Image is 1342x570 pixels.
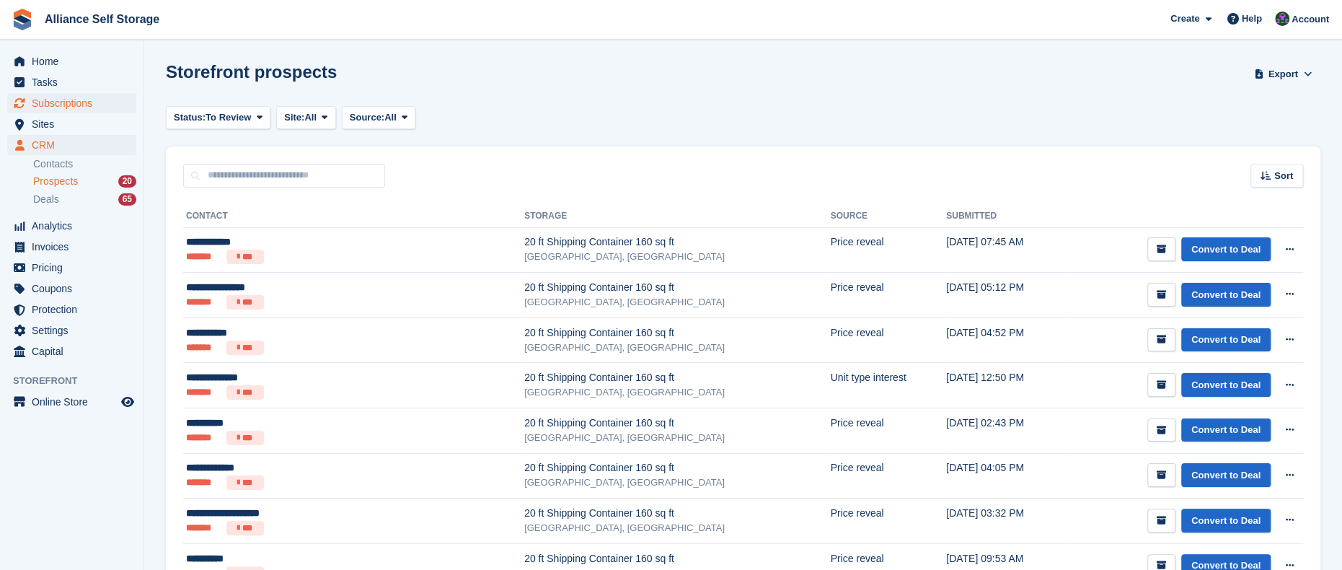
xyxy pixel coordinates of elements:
[1181,237,1271,261] a: Convert to Deal
[831,273,947,318] td: Price reveal
[524,234,831,250] div: 20 ft Shipping Container 160 sq ft
[1268,67,1298,82] span: Export
[831,227,947,273] td: Price reveal
[7,51,136,71] a: menu
[7,237,136,257] a: menu
[33,192,136,207] a: Deals 65
[32,93,118,113] span: Subscriptions
[33,174,136,189] a: Prospects 20
[32,72,118,92] span: Tasks
[166,106,270,130] button: Status: To Review
[118,175,136,188] div: 20
[7,114,136,134] a: menu
[206,110,251,125] span: To Review
[342,106,416,130] button: Source: All
[1274,169,1293,183] span: Sort
[32,258,118,278] span: Pricing
[32,135,118,155] span: CRM
[524,205,831,228] th: Storage
[7,135,136,155] a: menu
[946,453,1065,499] td: [DATE] 04:05 PM
[1251,62,1315,86] button: Export
[524,460,831,475] div: 20 ft Shipping Container 160 sq ft
[946,273,1065,318] td: [DATE] 05:12 PM
[32,341,118,361] span: Capital
[32,51,118,71] span: Home
[946,227,1065,273] td: [DATE] 07:45 AM
[384,110,397,125] span: All
[946,499,1065,544] td: [DATE] 03:32 PM
[33,193,59,206] span: Deals
[524,416,831,431] div: 20 ft Shipping Container 160 sq ft
[831,453,947,499] td: Price reveal
[12,9,33,30] img: stora-icon-8386f47178a22dfd0bd8f6a31ec36ba5ce8667c1dd55bd0f319d3a0aa187defe.svg
[946,408,1065,454] td: [DATE] 02:43 PM
[118,193,136,206] div: 65
[524,506,831,521] div: 20 ft Shipping Container 160 sq ft
[1170,12,1199,26] span: Create
[524,325,831,341] div: 20 ft Shipping Container 160 sq ft
[946,363,1065,408] td: [DATE] 12:50 PM
[1181,328,1271,352] a: Convert to Deal
[7,299,136,320] a: menu
[1292,12,1329,27] span: Account
[350,110,384,125] span: Source:
[1181,418,1271,442] a: Convert to Deal
[524,280,831,295] div: 20 ft Shipping Container 160 sq ft
[831,499,947,544] td: Price reveal
[524,431,831,445] div: [GEOGRAPHIC_DATA], [GEOGRAPHIC_DATA]
[524,385,831,400] div: [GEOGRAPHIC_DATA], [GEOGRAPHIC_DATA]
[32,216,118,236] span: Analytics
[1275,12,1289,26] img: Romilly Norton
[32,114,118,134] span: Sites
[276,106,336,130] button: Site: All
[13,374,144,388] span: Storefront
[524,551,831,566] div: 20 ft Shipping Container 160 sq ft
[831,317,947,363] td: Price reveal
[33,175,78,188] span: Prospects
[119,393,136,411] a: Preview store
[524,295,831,310] div: [GEOGRAPHIC_DATA], [GEOGRAPHIC_DATA]
[33,157,136,171] a: Contacts
[7,279,136,299] a: menu
[524,341,831,355] div: [GEOGRAPHIC_DATA], [GEOGRAPHIC_DATA]
[946,317,1065,363] td: [DATE] 04:52 PM
[1242,12,1262,26] span: Help
[946,205,1065,228] th: Submitted
[1181,463,1271,487] a: Convert to Deal
[7,258,136,278] a: menu
[831,363,947,408] td: Unit type interest
[524,475,831,490] div: [GEOGRAPHIC_DATA], [GEOGRAPHIC_DATA]
[7,93,136,113] a: menu
[39,7,165,31] a: Alliance Self Storage
[32,279,118,299] span: Coupons
[524,370,831,385] div: 20 ft Shipping Container 160 sq ft
[831,205,947,228] th: Source
[32,392,118,412] span: Online Store
[32,299,118,320] span: Protection
[524,521,831,535] div: [GEOGRAPHIC_DATA], [GEOGRAPHIC_DATA]
[7,341,136,361] a: menu
[524,250,831,264] div: [GEOGRAPHIC_DATA], [GEOGRAPHIC_DATA]
[32,320,118,341] span: Settings
[7,320,136,341] a: menu
[1181,509,1271,532] a: Convert to Deal
[304,110,317,125] span: All
[1181,373,1271,397] a: Convert to Deal
[183,205,524,228] th: Contact
[166,62,337,82] h1: Storefront prospects
[7,72,136,92] a: menu
[1181,283,1271,307] a: Convert to Deal
[284,110,304,125] span: Site:
[32,237,118,257] span: Invoices
[174,110,206,125] span: Status:
[7,392,136,412] a: menu
[7,216,136,236] a: menu
[831,408,947,454] td: Price reveal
